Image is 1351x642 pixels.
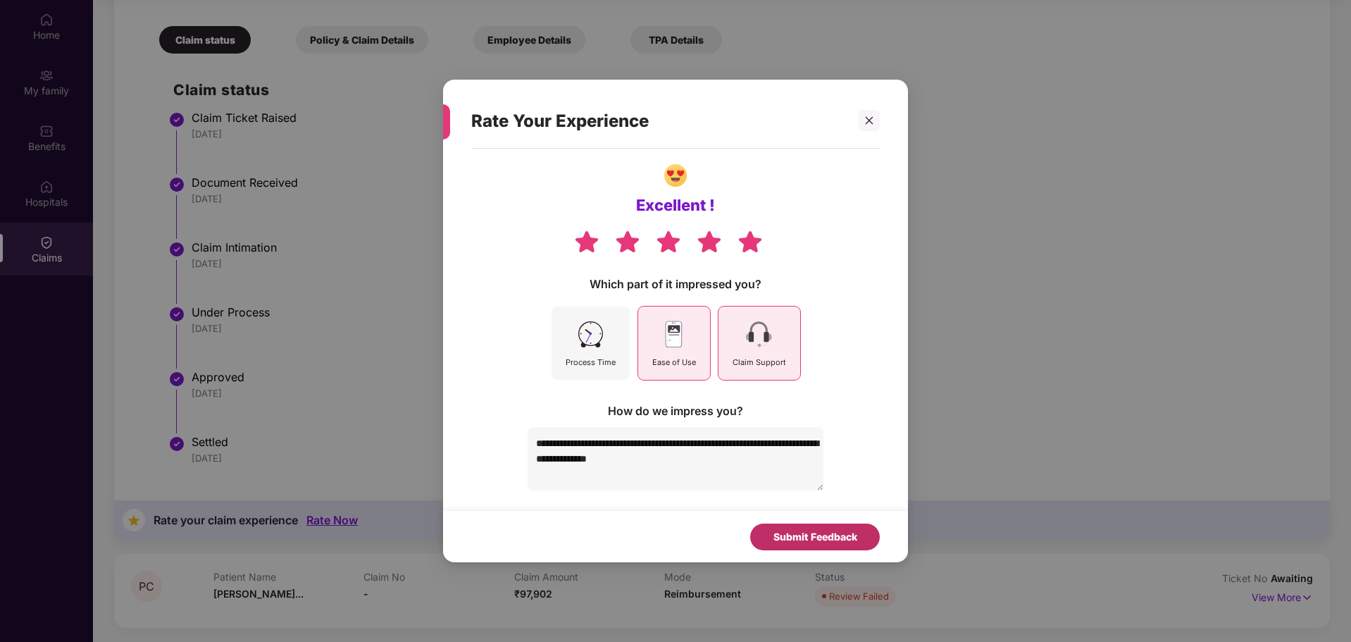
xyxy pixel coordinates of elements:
span: close [864,116,874,125]
img: svg+xml;base64,PHN2ZyB4bWxucz0iaHR0cDovL3d3dy53My5vcmcvMjAwMC9zdmciIHdpZHRoPSI0NSIgaGVpZ2h0PSI0NS... [743,319,775,350]
img: svg+xml;base64,PHN2ZyB4bWxucz0iaHR0cDovL3d3dy53My5vcmcvMjAwMC9zdmciIHdpZHRoPSIzOCIgaGVpZ2h0PSIzNS... [573,229,600,254]
div: Process Time [566,356,616,369]
img: svg+xml;base64,PHN2ZyB4bWxucz0iaHR0cDovL3d3dy53My5vcmcvMjAwMC9zdmciIHdpZHRoPSIzOCIgaGVpZ2h0PSIzNS... [614,229,641,254]
img: svg+xml;base64,PHN2ZyB4bWxucz0iaHR0cDovL3d3dy53My5vcmcvMjAwMC9zdmciIHdpZHRoPSIzOCIgaGVpZ2h0PSIzNS... [696,229,723,254]
img: svg+xml;base64,PHN2ZyB4bWxucz0iaHR0cDovL3d3dy53My5vcmcvMjAwMC9zdmciIHdpZHRoPSIzOCIgaGVpZ2h0PSIzNS... [737,229,764,254]
div: Ease of Use [652,356,696,369]
div: Excellent ! [636,195,715,215]
div: Rate Your Experience [471,94,846,149]
div: Submit Feedback [773,529,857,545]
div: How do we impress you? [608,403,743,419]
div: Claim Support [733,356,786,369]
img: svg+xml;base64,PHN2ZyB4bWxucz0iaHR0cDovL3d3dy53My5vcmcvMjAwMC9zdmciIHdpZHRoPSI0NSIgaGVpZ2h0PSI0NS... [658,319,690,350]
img: svg+xml;base64,PHN2ZyB4bWxucz0iaHR0cDovL3d3dy53My5vcmcvMjAwMC9zdmciIHdpZHRoPSIzOCIgaGVpZ2h0PSIzNS... [655,229,682,254]
img: svg+xml;base64,PHN2ZyBpZD0iR3JvdXBfNDI1NDUiIGRhdGEtbmFtZT0iR3JvdXAgNDI1NDUiIHhtbG5zPSJodHRwOi8vd3... [664,164,687,187]
div: Which part of it impressed you? [590,276,761,292]
img: svg+xml;base64,PHN2ZyB4bWxucz0iaHR0cDovL3d3dy53My5vcmcvMjAwMC9zdmciIHdpZHRoPSI0NSIgaGVpZ2h0PSI0NS... [575,319,606,350]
